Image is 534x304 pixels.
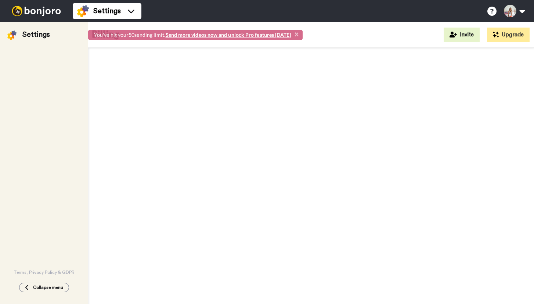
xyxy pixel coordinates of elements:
button: Collapse menu [19,283,69,292]
span: Collapse menu [33,285,63,290]
a: Send more videos now and unlock Pro features [DATE] [166,32,291,38]
div: Settings [22,29,50,40]
span: Settings [93,6,121,16]
button: Upgrade [487,28,530,42]
img: settings-colored.svg [77,5,89,17]
span: × [295,31,299,38]
button: Close [295,31,299,38]
img: settings-colored.svg [7,31,17,40]
img: bj-logo-header-white.svg [9,6,64,16]
span: You've hit your 50 sending limit. [94,32,291,38]
button: Invite [444,28,480,42]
